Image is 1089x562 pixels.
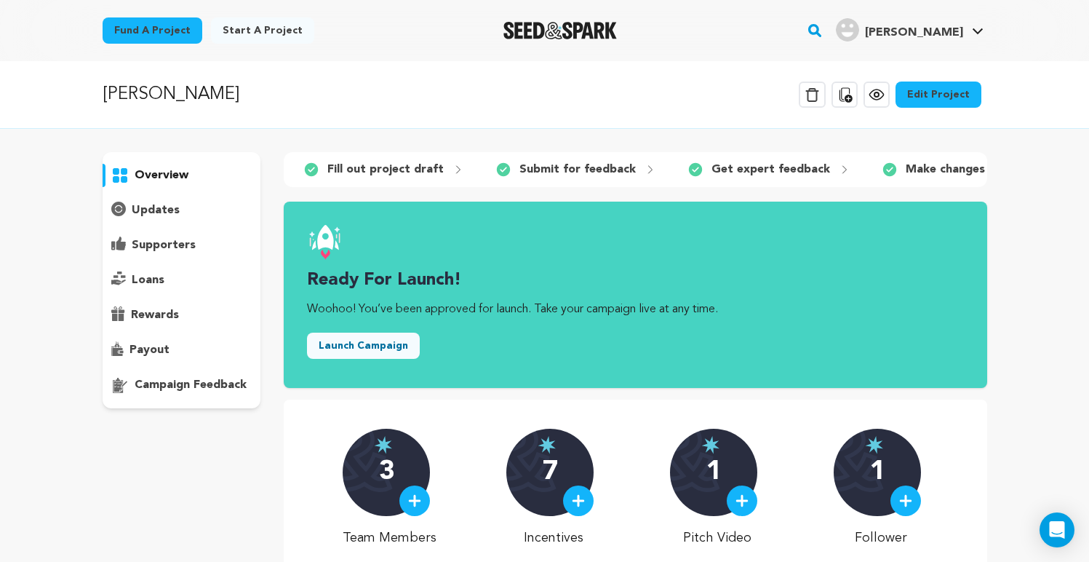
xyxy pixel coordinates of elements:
[503,22,618,39] a: Seed&Spark Homepage
[103,17,202,44] a: Fund a project
[543,458,558,487] p: 7
[865,27,963,39] span: [PERSON_NAME]
[408,494,421,507] img: plus.svg
[103,199,261,222] button: updates
[211,17,314,44] a: Start a project
[103,82,239,108] p: [PERSON_NAME]
[103,373,261,397] button: campaign feedback
[833,15,986,41] a: Joey S.'s Profile
[503,22,618,39] img: Seed&Spark Logo Dark Mode
[711,161,830,178] p: Get expert feedback
[836,18,963,41] div: Joey S.'s Profile
[132,202,180,219] p: updates
[135,167,188,184] p: overview
[343,528,436,548] p: Team Members
[135,376,247,394] p: campaign feedback
[379,458,394,487] p: 3
[103,269,261,292] button: loans
[103,164,261,187] button: overview
[906,161,985,178] p: Make changes
[131,306,179,324] p: rewards
[833,15,986,46] span: Joey S.'s Profile
[870,458,885,487] p: 1
[307,225,342,260] img: launch.svg
[103,304,261,327] button: rewards
[572,494,585,507] img: plus.svg
[132,237,196,254] p: supporters
[519,161,636,178] p: Submit for feedback
[706,458,722,487] p: 1
[834,528,928,548] p: Follower
[735,494,749,507] img: plus.svg
[506,528,600,548] p: Incentives
[899,494,912,507] img: plus.svg
[895,82,981,108] a: Edit Project
[836,18,859,41] img: user.png
[670,528,764,548] p: Pitch Video
[103,339,261,362] button: payout
[327,161,444,178] p: Fill out project draft
[132,272,164,289] p: loans
[1040,512,1074,547] div: Open Intercom Messenger
[307,333,420,359] button: Launch Campaign
[103,234,261,257] button: supporters
[129,341,169,359] p: payout
[307,301,963,318] p: Woohoo! You’ve been approved for launch. Take your campaign live at any time.
[307,269,963,292] h3: Ready for launch!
